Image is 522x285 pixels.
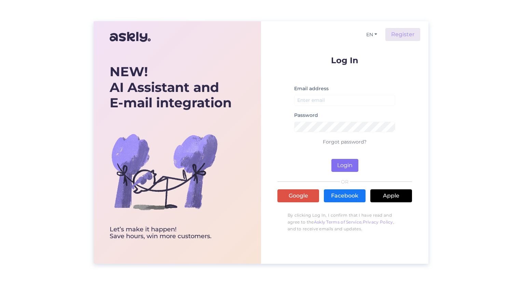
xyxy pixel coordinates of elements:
label: Password [294,112,318,119]
a: Register [385,28,420,41]
input: Enter email [294,95,395,106]
div: Let’s make it happen! Save hours, win more customers. [110,226,232,240]
b: NEW! [110,64,148,80]
a: Forgot password? [323,139,367,145]
a: Facebook [324,189,366,202]
a: Apple [370,189,412,202]
span: OR [340,179,350,184]
button: Login [331,159,358,172]
p: Log In [277,56,412,65]
a: Askly Terms of Service [314,219,362,225]
img: bg-askly [110,117,219,226]
p: By clicking Log In, I confirm that I have read and agree to the , , and to receive emails and upd... [277,208,412,236]
img: Askly [110,29,151,45]
a: Google [277,189,319,202]
a: Privacy Policy [363,219,393,225]
button: EN [363,30,380,40]
div: AI Assistant and E-mail integration [110,64,232,111]
label: Email address [294,85,329,92]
